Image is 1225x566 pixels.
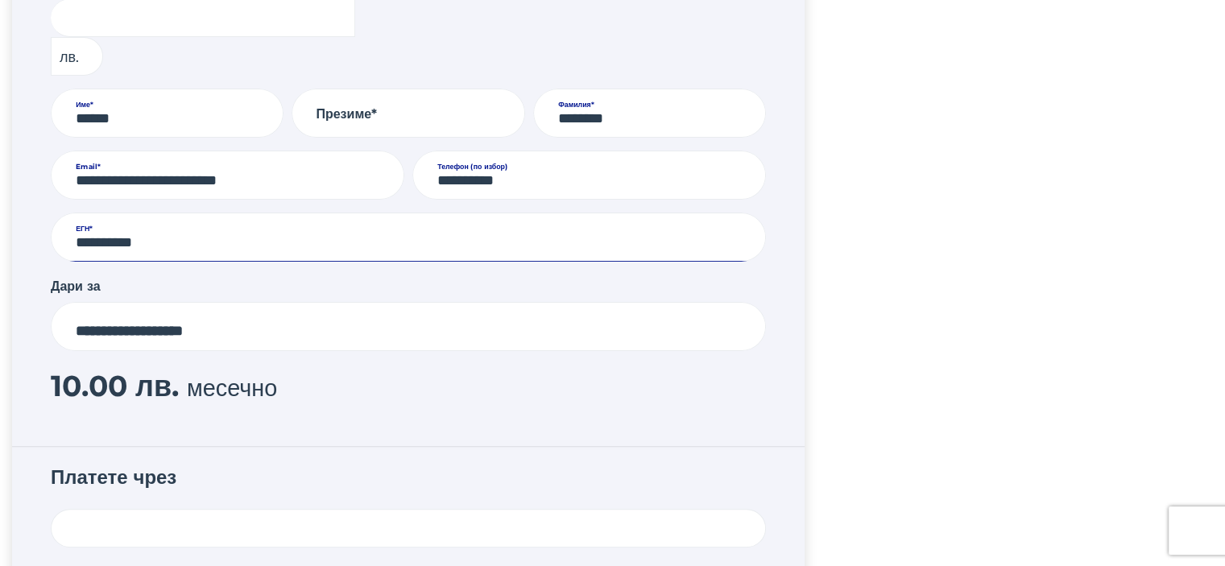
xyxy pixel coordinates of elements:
[76,521,741,536] iframe: Secure card payment input frame
[51,368,127,403] span: 10.00
[135,368,179,403] span: лв.
[51,276,101,295] label: Дари за
[187,374,277,402] span: месечно
[51,37,103,76] span: лв.
[51,466,766,496] h3: Платете чрез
